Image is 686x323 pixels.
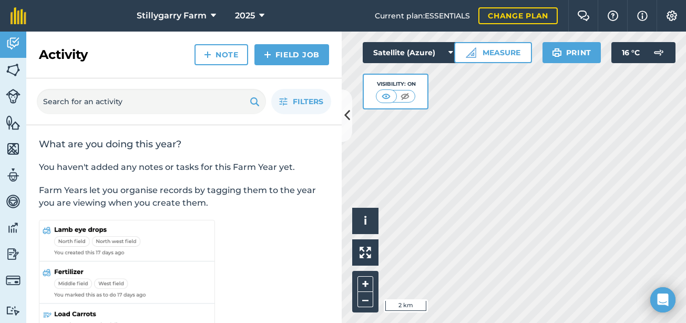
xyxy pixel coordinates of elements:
[380,91,393,102] img: svg+xml;base64,PHN2ZyB4bWxucz0iaHR0cDovL3d3dy53My5vcmcvMjAwMC9zdmciIHdpZHRoPSI1MCIgaGVpZ2h0PSI0MC...
[6,89,21,104] img: svg+xml;base64,PD94bWwgdmVyc2lvbj0iMS4wIiBlbmNvZGluZz0idXRmLTgiPz4KPCEtLSBHZW5lcmF0b3I6IEFkb2JlIE...
[6,220,21,236] img: svg+xml;base64,PD94bWwgdmVyc2lvbj0iMS4wIiBlbmNvZGluZz0idXRmLTgiPz4KPCEtLSBHZW5lcmF0b3I6IEFkb2JlIE...
[235,9,255,22] span: 2025
[665,11,678,21] img: A cog icon
[360,247,371,258] img: Four arrows, one pointing top left, one top right, one bottom right and the last bottom left
[39,184,329,209] p: Farm Years let you organise records by tagging them to the year you are viewing when you create t...
[6,273,21,288] img: svg+xml;base64,PD94bWwgdmVyc2lvbj0iMS4wIiBlbmNvZGluZz0idXRmLTgiPz4KPCEtLSBHZW5lcmF0b3I6IEFkb2JlIE...
[6,167,21,183] img: svg+xml;base64,PD94bWwgdmVyc2lvbj0iMS4wIiBlbmNvZGluZz0idXRmLTgiPz4KPCEtLSBHZW5lcmF0b3I6IEFkb2JlIE...
[6,306,21,316] img: svg+xml;base64,PD94bWwgdmVyc2lvbj0iMS4wIiBlbmNvZGluZz0idXRmLTgiPz4KPCEtLSBHZW5lcmF0b3I6IEFkb2JlIE...
[577,11,590,21] img: Two speech bubbles overlapping with the left bubble in the forefront
[11,7,26,24] img: fieldmargin Logo
[293,96,323,107] span: Filters
[364,214,367,227] span: i
[264,48,271,61] img: svg+xml;base64,PHN2ZyB4bWxucz0iaHR0cDovL3d3dy53My5vcmcvMjAwMC9zdmciIHdpZHRoPSIxNCIgaGVpZ2h0PSIyNC...
[398,91,412,102] img: svg+xml;base64,PHN2ZyB4bWxucz0iaHR0cDovL3d3dy53My5vcmcvMjAwMC9zdmciIHdpZHRoPSI1MCIgaGVpZ2h0PSI0MC...
[250,95,260,108] img: svg+xml;base64,PHN2ZyB4bWxucz0iaHR0cDovL3d3dy53My5vcmcvMjAwMC9zdmciIHdpZHRoPSIxOSIgaGVpZ2h0PSIyNC...
[39,138,329,150] h2: What are you doing this year?
[6,194,21,209] img: svg+xml;base64,PD94bWwgdmVyc2lvbj0iMS4wIiBlbmNvZGluZz0idXRmLTgiPz4KPCEtLSBHZW5lcmF0b3I6IEFkb2JlIE...
[137,9,207,22] span: Stillygarry Farm
[542,42,601,63] button: Print
[6,36,21,52] img: svg+xml;base64,PD94bWwgdmVyc2lvbj0iMS4wIiBlbmNvZGluZz0idXRmLTgiPz4KPCEtLSBHZW5lcmF0b3I6IEFkb2JlIE...
[375,10,470,22] span: Current plan : ESSENTIALS
[39,46,88,63] h2: Activity
[648,42,669,63] img: svg+xml;base64,PD94bWwgdmVyc2lvbj0iMS4wIiBlbmNvZGluZz0idXRmLTgiPz4KPCEtLSBHZW5lcmF0b3I6IEFkb2JlIE...
[650,287,675,312] div: Open Intercom Messenger
[466,47,476,58] img: Ruler icon
[6,115,21,130] img: svg+xml;base64,PHN2ZyB4bWxucz0iaHR0cDovL3d3dy53My5vcmcvMjAwMC9zdmciIHdpZHRoPSI1NiIgaGVpZ2h0PSI2MC...
[363,42,464,63] button: Satellite (Azure)
[611,42,675,63] button: 16 °C
[357,276,373,292] button: +
[478,7,558,24] a: Change plan
[271,89,331,114] button: Filters
[357,292,373,307] button: –
[622,42,640,63] span: 16 ° C
[37,89,266,114] input: Search for an activity
[6,62,21,78] img: svg+xml;base64,PHN2ZyB4bWxucz0iaHR0cDovL3d3dy53My5vcmcvMjAwMC9zdmciIHdpZHRoPSI1NiIgaGVpZ2h0PSI2MC...
[204,48,211,61] img: svg+xml;base64,PHN2ZyB4bWxucz0iaHR0cDovL3d3dy53My5vcmcvMjAwMC9zdmciIHdpZHRoPSIxNCIgaGVpZ2h0PSIyNC...
[454,42,532,63] button: Measure
[552,46,562,59] img: svg+xml;base64,PHN2ZyB4bWxucz0iaHR0cDovL3d3dy53My5vcmcvMjAwMC9zdmciIHdpZHRoPSIxOSIgaGVpZ2h0PSIyNC...
[6,141,21,157] img: svg+xml;base64,PHN2ZyB4bWxucz0iaHR0cDovL3d3dy53My5vcmcvMjAwMC9zdmciIHdpZHRoPSI1NiIgaGVpZ2h0PSI2MC...
[637,9,648,22] img: svg+xml;base64,PHN2ZyB4bWxucz0iaHR0cDovL3d3dy53My5vcmcvMjAwMC9zdmciIHdpZHRoPSIxNyIgaGVpZ2h0PSIxNy...
[607,11,619,21] img: A question mark icon
[6,246,21,262] img: svg+xml;base64,PD94bWwgdmVyc2lvbj0iMS4wIiBlbmNvZGluZz0idXRmLTgiPz4KPCEtLSBHZW5lcmF0b3I6IEFkb2JlIE...
[39,161,329,174] p: You haven't added any notes or tasks for this Farm Year yet.
[254,44,329,65] a: Field Job
[376,80,416,88] div: Visibility: On
[352,208,378,234] button: i
[194,44,248,65] a: Note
